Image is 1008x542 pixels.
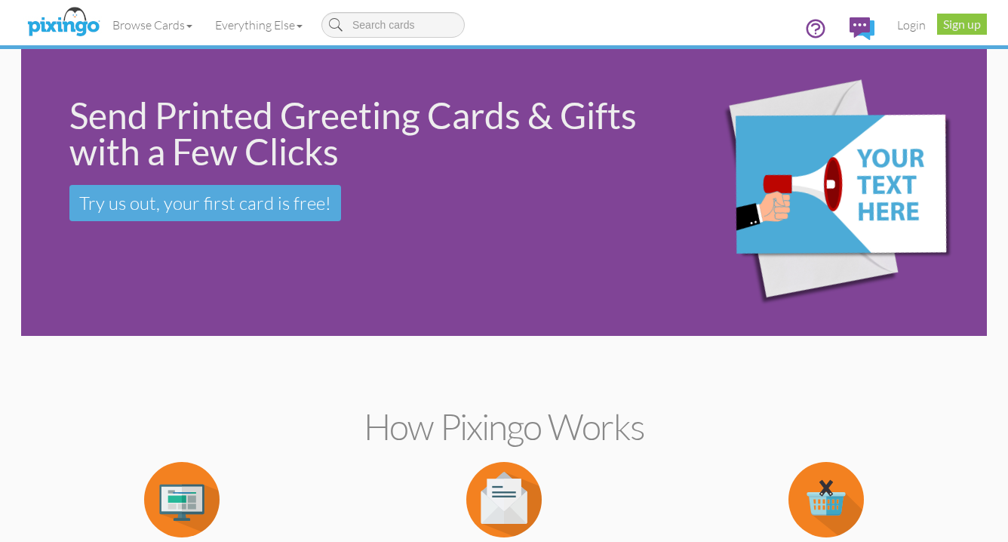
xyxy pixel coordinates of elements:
[850,17,874,40] img: comments.svg
[101,6,204,44] a: Browse Cards
[937,14,987,35] a: Sign up
[69,185,341,221] a: Try us out, your first card is free!
[144,462,220,537] img: item.alt
[23,4,103,42] img: pixingo logo
[674,53,983,333] img: eb544e90-0942-4412-bfe0-c610d3f4da7c.png
[886,6,937,44] a: Login
[48,407,960,447] h2: How Pixingo works
[69,97,653,170] div: Send Printed Greeting Cards & Gifts with a Few Clicks
[79,192,331,214] span: Try us out, your first card is free!
[204,6,314,44] a: Everything Else
[788,462,864,537] img: item.alt
[321,12,465,38] input: Search cards
[466,462,542,537] img: item.alt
